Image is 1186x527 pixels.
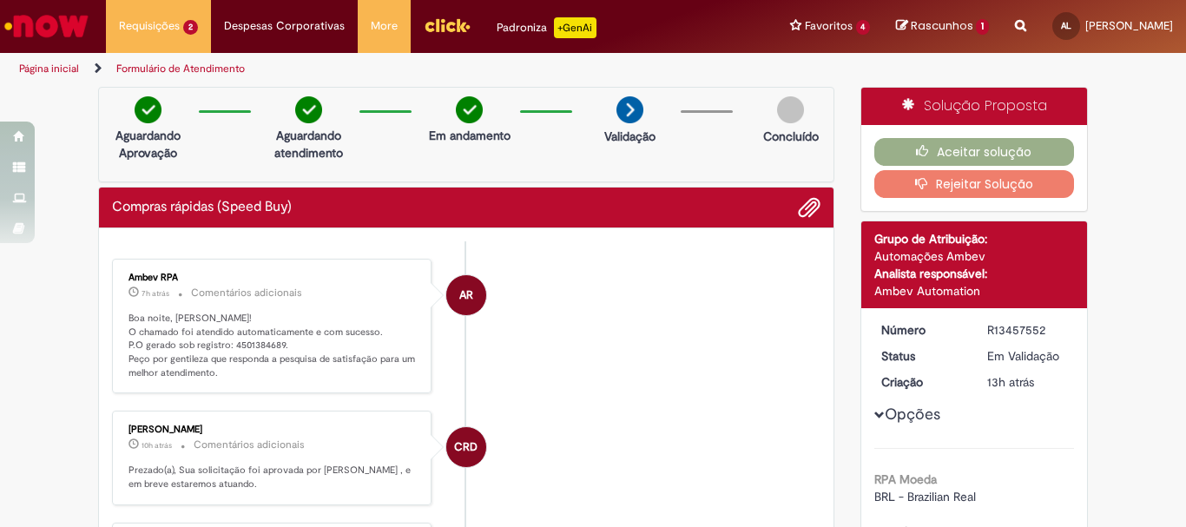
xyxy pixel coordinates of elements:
b: RPA Moeda [874,471,937,487]
span: 2 [183,20,198,35]
a: Formulário de Atendimento [116,62,245,76]
span: 13h atrás [987,374,1034,390]
p: Boa noite, [PERSON_NAME]! O chamado foi atendido automaticamente e com sucesso. P.O gerado sob re... [128,312,418,380]
img: arrow-next.png [616,96,643,123]
div: R13457552 [987,321,1068,339]
div: Automações Ambev [874,247,1075,265]
dt: Criação [868,373,975,391]
span: AL [1061,20,1071,31]
a: Rascunhos [896,18,989,35]
div: Em Validação [987,347,1068,365]
span: [PERSON_NAME] [1085,18,1173,33]
p: Aguardando atendimento [267,127,351,161]
small: Comentários adicionais [191,286,302,300]
p: Validação [604,128,656,145]
button: Rejeitar Solução [874,170,1075,198]
img: check-circle-green.png [295,96,322,123]
img: click_logo_yellow_360x200.png [424,12,471,38]
div: Grupo de Atribuição: [874,230,1075,247]
p: +GenAi [554,17,596,38]
img: img-circle-grey.png [777,96,804,123]
p: Em andamento [429,127,511,144]
div: Analista responsável: [874,265,1075,282]
p: Prezado(a), Sua solicitação foi aprovada por [PERSON_NAME] , e em breve estaremos atuando. [128,464,418,491]
div: Ambev RPA [446,275,486,315]
div: Ambev RPA [128,273,418,283]
img: check-circle-green.png [135,96,161,123]
time: 28/08/2025 12:21:52 [987,374,1034,390]
div: Padroniza [497,17,596,38]
div: Carlos Roberto Da Silva Bandeira [446,427,486,467]
img: ServiceNow [2,9,91,43]
img: check-circle-green.png [456,96,483,123]
button: Adicionar anexos [798,196,820,219]
span: AR [459,274,473,316]
time: 28/08/2025 15:07:00 [142,440,172,451]
h2: Compras rápidas (Speed Buy) Histórico de tíquete [112,200,292,215]
span: 10h atrás [142,440,172,451]
span: 1 [976,19,989,35]
span: Despesas Corporativas [224,17,345,35]
span: Favoritos [805,17,853,35]
dt: Status [868,347,975,365]
ul: Trilhas de página [13,53,778,85]
span: BRL - Brazilian Real [874,489,976,504]
button: Aceitar solução [874,138,1075,166]
span: CRD [454,426,478,468]
time: 28/08/2025 18:30:37 [142,288,169,299]
p: Concluído [763,128,819,145]
p: Aguardando Aprovação [106,127,190,161]
a: Página inicial [19,62,79,76]
div: Solução Proposta [861,88,1088,125]
span: Requisições [119,17,180,35]
span: 7h atrás [142,288,169,299]
div: [PERSON_NAME] [128,425,418,435]
span: 4 [856,20,871,35]
div: 28/08/2025 12:21:52 [987,373,1068,391]
dt: Número [868,321,975,339]
span: Rascunhos [911,17,973,34]
span: More [371,17,398,35]
small: Comentários adicionais [194,438,305,452]
div: Ambev Automation [874,282,1075,300]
